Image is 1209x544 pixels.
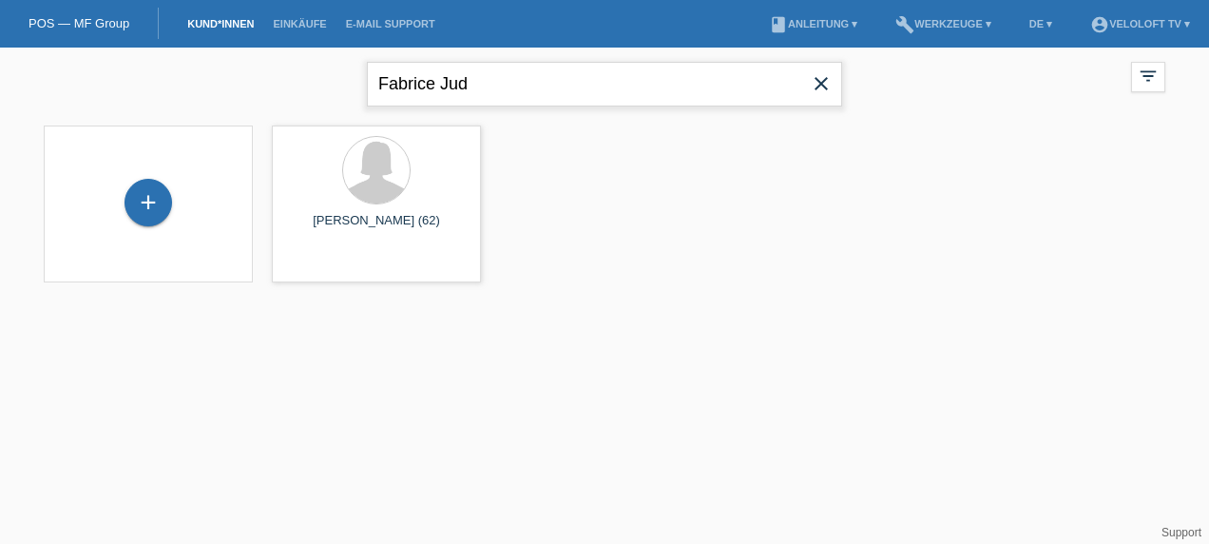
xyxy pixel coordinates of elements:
a: Einkäufe [263,18,336,29]
div: [PERSON_NAME] (62) [287,213,466,243]
a: DE ▾ [1020,18,1062,29]
i: build [895,15,914,34]
a: POS — MF Group [29,16,129,30]
i: account_circle [1090,15,1109,34]
i: filter_list [1138,66,1159,87]
a: account_circleVeloLoft TV ▾ [1081,18,1199,29]
div: Kund*in hinzufügen [125,186,171,219]
a: E-Mail Support [336,18,445,29]
a: Kund*innen [178,18,263,29]
i: book [769,15,788,34]
a: Support [1161,526,1201,539]
a: bookAnleitung ▾ [759,18,867,29]
input: Suche... [367,62,842,107]
a: buildWerkzeuge ▾ [886,18,1001,29]
i: close [810,72,833,95]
